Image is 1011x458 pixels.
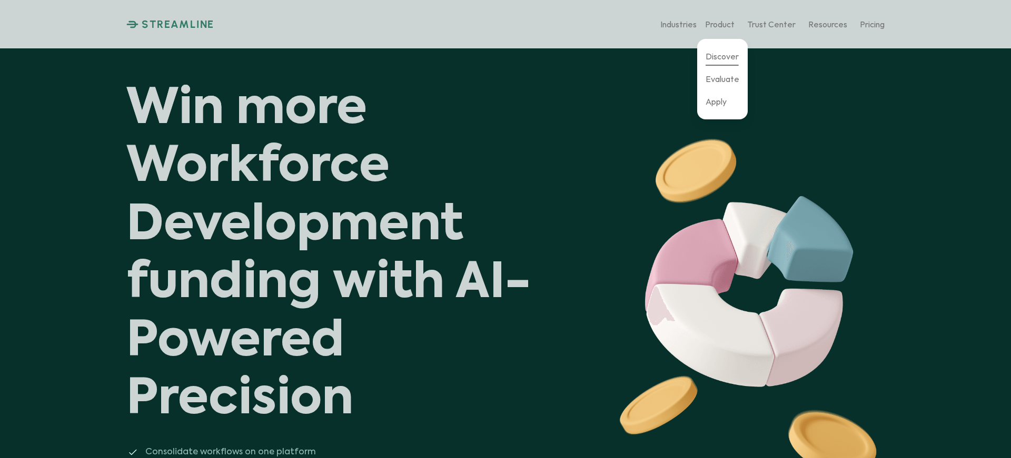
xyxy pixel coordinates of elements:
a: Trust Center [747,15,796,34]
p: Consolidate workflows on one platform [145,446,361,458]
p: Resources [808,19,847,29]
p: Industries [660,19,697,29]
p: Win [126,81,224,139]
p: Trust Center [747,19,796,29]
p: Pricing [860,19,885,29]
p: STREAMLINE [142,18,214,30]
p: Product [705,19,735,29]
a: Pricing [860,15,885,34]
a: Resources [808,15,847,34]
p: Discover [706,51,739,61]
p: Apply [706,96,727,106]
a: Apply [706,93,727,111]
a: Evaluate [706,70,739,88]
a: Discover [706,47,739,66]
p: Evaluate [706,74,739,84]
a: STREAMLINE [126,18,214,30]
